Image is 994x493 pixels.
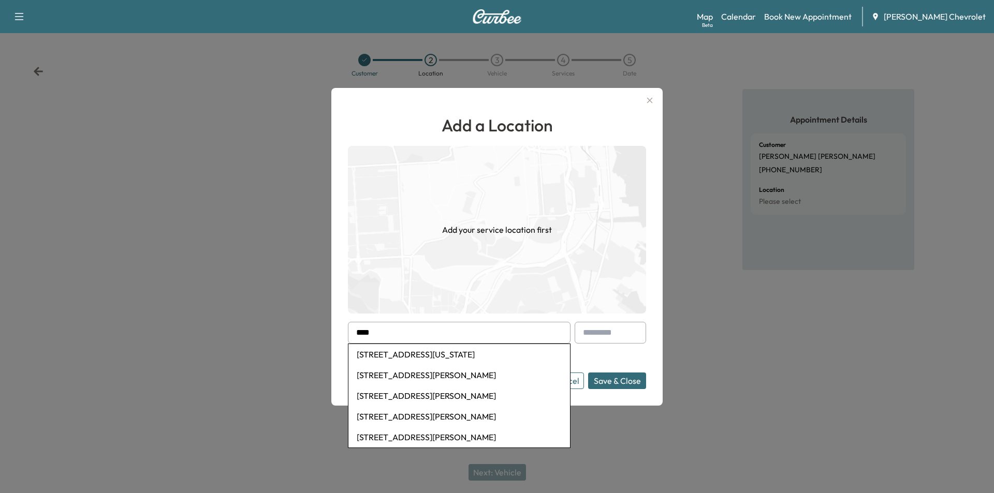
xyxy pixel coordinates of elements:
li: [STREET_ADDRESS][US_STATE] [348,344,570,365]
li: [STREET_ADDRESS][PERSON_NAME] [348,385,570,406]
h1: Add your service location first [442,223,552,236]
h1: Add a Location [348,113,646,138]
img: empty-map-CL6vilOE.png [348,146,646,313]
a: Book New Appointment [764,10,852,23]
a: MapBeta [697,10,713,23]
div: Beta [702,21,713,29]
span: [PERSON_NAME] Chevrolet [884,10,986,23]
a: Calendar [721,10,756,23]
button: Save & Close [588,372,646,389]
li: [STREET_ADDRESS][PERSON_NAME] [348,427,570,447]
li: [STREET_ADDRESS][PERSON_NAME] [348,365,570,385]
li: [STREET_ADDRESS][PERSON_NAME] [348,406,570,427]
img: Curbee Logo [472,9,522,24]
